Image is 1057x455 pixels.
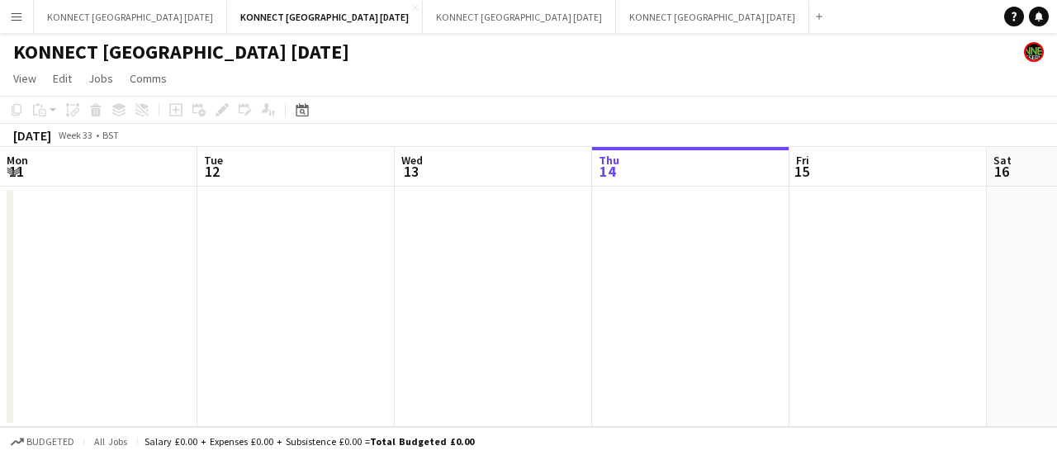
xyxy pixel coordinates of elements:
[88,71,113,86] span: Jobs
[794,162,809,181] span: 15
[53,71,72,86] span: Edit
[8,433,77,451] button: Budgeted
[993,153,1012,168] span: Sat
[596,162,619,181] span: 14
[46,68,78,89] a: Edit
[123,68,173,89] a: Comms
[204,153,223,168] span: Tue
[991,162,1012,181] span: 16
[399,162,423,181] span: 13
[55,129,96,141] span: Week 33
[13,40,349,64] h1: KONNECT [GEOGRAPHIC_DATA] [DATE]
[7,68,43,89] a: View
[91,435,130,448] span: All jobs
[1024,42,1044,62] app-user-avatar: Konnect 24hr EMERGENCY NR*
[370,435,474,448] span: Total Budgeted £0.00
[599,153,619,168] span: Thu
[401,153,423,168] span: Wed
[227,1,423,33] button: KONNECT [GEOGRAPHIC_DATA] [DATE]
[102,129,119,141] div: BST
[34,1,227,33] button: KONNECT [GEOGRAPHIC_DATA] [DATE]
[796,153,809,168] span: Fri
[7,153,28,168] span: Mon
[423,1,616,33] button: KONNECT [GEOGRAPHIC_DATA] [DATE]
[26,436,74,448] span: Budgeted
[145,435,474,448] div: Salary £0.00 + Expenses £0.00 + Subsistence £0.00 =
[130,71,167,86] span: Comms
[82,68,120,89] a: Jobs
[201,162,223,181] span: 12
[4,162,28,181] span: 11
[13,71,36,86] span: View
[616,1,809,33] button: KONNECT [GEOGRAPHIC_DATA] [DATE]
[13,127,51,144] div: [DATE]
